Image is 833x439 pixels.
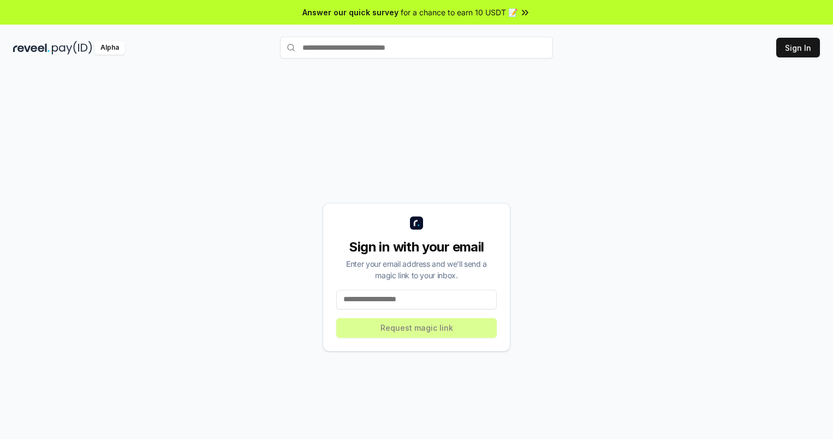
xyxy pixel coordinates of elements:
span: Answer our quick survey [302,7,398,18]
div: Sign in with your email [336,238,497,256]
img: logo_small [410,216,423,230]
div: Enter your email address and we’ll send a magic link to your inbox. [336,258,497,281]
img: pay_id [52,41,92,55]
div: Alpha [94,41,125,55]
button: Sign In [776,38,820,57]
span: for a chance to earn 10 USDT 📝 [401,7,517,18]
img: reveel_dark [13,41,50,55]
